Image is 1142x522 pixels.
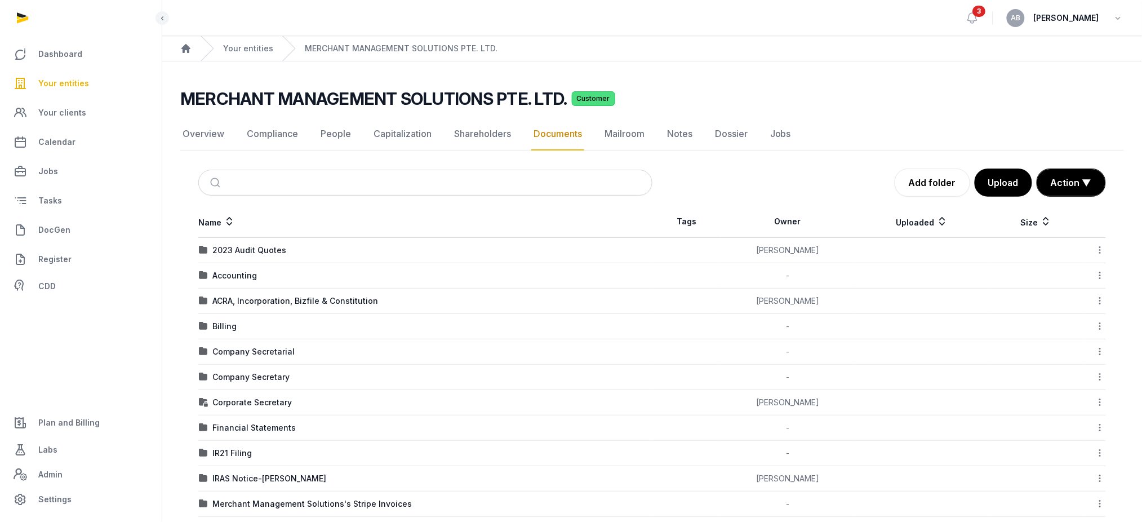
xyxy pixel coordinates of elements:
span: Plan and Billing [38,416,100,430]
a: DocGen [9,216,153,244]
td: - [721,314,855,339]
button: Action ▼ [1037,169,1105,196]
a: People [318,118,353,151]
a: Jobs [768,118,793,151]
a: CDD [9,275,153,298]
a: Jobs [9,158,153,185]
img: folder.svg [199,347,208,356]
span: Tasks [38,194,62,207]
a: Overview [180,118,226,151]
img: folder.svg [199,297,208,306]
a: MERCHANT MANAGEMENT SOLUTIONS PTE. LTD. [305,43,497,54]
div: Corporate Secretary [212,397,292,408]
a: Dashboard [9,41,153,68]
a: Shareholders [452,118,513,151]
div: IR21 Filing [212,448,252,459]
th: Tags [652,206,721,238]
a: Notes [665,118,695,151]
div: ACRA, Incorporation, Bizfile & Constitution [212,295,378,307]
div: Financial Statements [212,422,296,433]
img: folder.svg [199,449,208,458]
th: Size [990,206,1082,238]
img: folder-locked-icon.svg [199,398,208,407]
span: Jobs [38,165,58,178]
span: Dashboard [38,47,82,61]
a: Your entities [9,70,153,97]
a: Admin [9,463,153,486]
td: [PERSON_NAME] [721,289,855,314]
td: - [721,339,855,365]
div: Company Secretarial [212,346,295,357]
td: - [721,441,855,466]
img: folder.svg [199,499,208,508]
span: AB [1011,15,1021,21]
span: [PERSON_NAME] [1034,11,1099,25]
td: - [721,492,855,517]
a: Register [9,246,153,273]
div: IRAS Notice-[PERSON_NAME] [212,473,326,484]
a: Tasks [9,187,153,214]
td: - [721,365,855,390]
td: - [721,415,855,441]
a: Calendar [9,129,153,156]
span: DocGen [38,223,70,237]
img: folder.svg [199,423,208,432]
a: Dossier [713,118,750,151]
nav: Tabs [180,118,1124,151]
span: Your entities [38,77,89,90]
span: 3 [973,6,986,17]
img: folder.svg [199,246,208,255]
div: Billing [212,321,237,332]
button: Upload [975,169,1032,197]
td: [PERSON_NAME] [721,466,855,492]
span: Admin [38,468,63,481]
span: Settings [38,493,72,506]
div: Company Secretary [212,371,290,383]
a: Capitalization [371,118,434,151]
span: Calendar [38,135,75,149]
td: [PERSON_NAME] [721,390,855,415]
span: Register [38,253,72,266]
span: CDD [38,280,56,293]
button: AB [1007,9,1025,27]
img: folder.svg [199,373,208,382]
span: Labs [38,443,57,457]
img: folder.svg [199,474,208,483]
nav: Breadcrumb [162,36,1142,61]
h2: MERCHANT MANAGEMENT SOLUTIONS PTE. LTD. [180,89,567,109]
div: 2023 Audit Quotes [212,245,286,256]
img: folder.svg [199,322,208,331]
a: Mailroom [602,118,647,151]
a: Add folder [895,169,970,197]
span: Your clients [38,106,86,120]
td: [PERSON_NAME] [721,238,855,263]
a: Labs [9,436,153,463]
a: Compliance [245,118,300,151]
td: - [721,263,855,289]
a: Your clients [9,99,153,126]
div: Merchant Management Solutions's Stripe Invoices [212,498,412,510]
button: Submit [203,170,230,195]
a: Settings [9,486,153,513]
a: Plan and Billing [9,409,153,436]
a: Documents [531,118,584,151]
div: Accounting [212,270,257,281]
a: Your entities [223,43,273,54]
span: Customer [572,91,615,106]
img: folder.svg [199,271,208,280]
th: Name [198,206,652,238]
th: Owner [721,206,855,238]
th: Uploaded [855,206,990,238]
